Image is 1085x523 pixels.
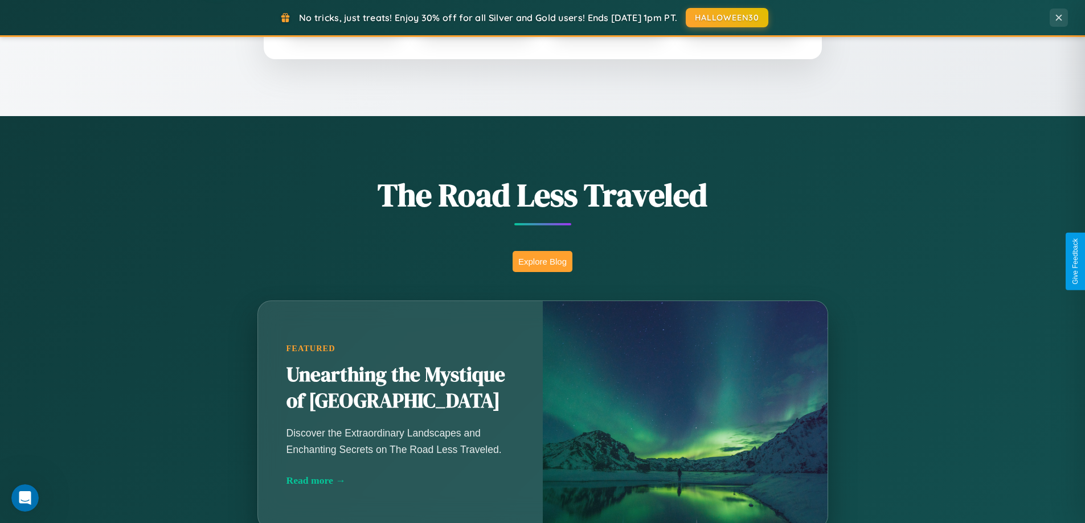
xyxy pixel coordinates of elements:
button: Explore Blog [513,251,572,272]
div: Give Feedback [1071,238,1079,285]
p: Discover the Extraordinary Landscapes and Enchanting Secrets on The Road Less Traveled. [286,425,514,457]
button: HALLOWEEN30 [686,8,768,27]
span: No tricks, just treats! Enjoy 30% off for all Silver and Gold users! Ends [DATE] 1pm PT. [299,12,677,23]
h1: The Road Less Traveled [201,173,885,217]
iframe: Intercom live chat [11,484,39,512]
div: Read more → [286,475,514,487]
div: Featured [286,344,514,353]
h2: Unearthing the Mystique of [GEOGRAPHIC_DATA] [286,362,514,414]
